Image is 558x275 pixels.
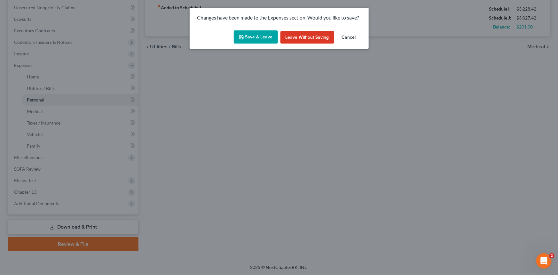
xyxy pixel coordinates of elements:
iframe: Intercom live chat [536,253,552,269]
span: 2 [549,253,554,258]
button: Leave without Saving [280,31,334,44]
button: Save & Leave [234,30,278,44]
button: Cancel [337,31,361,44]
p: Changes have been made to the Expenses section. Would you like to save? [197,14,361,21]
